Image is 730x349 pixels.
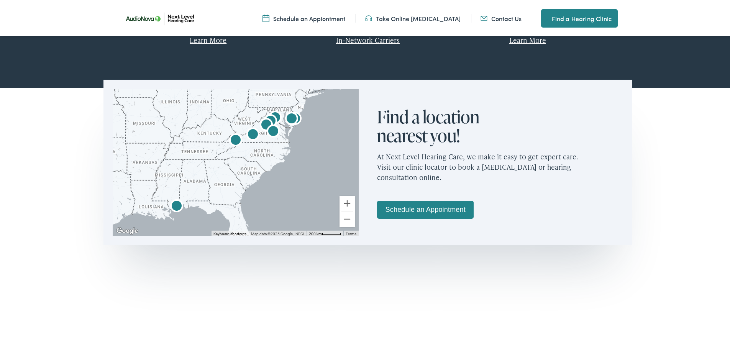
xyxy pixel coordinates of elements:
div: AudioNova [223,127,248,152]
a: In-Network Carriers [336,34,400,43]
div: Next Level Hearing Care by AudioNova [241,121,265,146]
span: Map data ©2025 Google, INEGI [251,230,304,234]
a: Find a Hearing Clinic [541,8,618,26]
a: Contact Us [481,13,522,21]
button: Zoom in [340,194,355,210]
h2: Find a location nearest you! [377,106,500,144]
img: An icon representing mail communication is presented in a unique teal color. [481,13,487,21]
div: AudioNova [258,108,283,133]
img: Calendar icon representing the ability to schedule a hearing test or hearing aid appointment at N... [262,13,269,21]
a: Schedule an Appointment [377,199,474,217]
div: AudioNova [279,106,304,130]
a: Learn More [509,34,546,43]
div: AudioNova [261,118,285,143]
a: Terms (opens in new tab) [346,230,356,234]
div: AudioNova [254,112,279,136]
a: Open this area in Google Maps (opens a new window) [115,224,140,234]
button: Zoom out [340,210,355,225]
img: A map pin icon in teal indicates location-related features or services. [541,12,548,21]
p: At Next Level Hearing Care, we make it easy to get expert care. Visit our clinic locator to book ... [377,144,623,187]
span: 200 km [309,230,322,234]
button: Keyboard shortcuts [213,230,246,235]
a: Learn More [190,34,226,43]
div: AudioNova [164,193,189,218]
img: An icon symbolizing headphones, colored in teal, suggests audio-related services or features. [365,13,372,21]
button: Map Scale: 200 km per 46 pixels [307,229,343,234]
a: Schedule an Appiontment [262,13,345,21]
img: Google [115,224,140,234]
a: Take Online [MEDICAL_DATA] [365,13,461,21]
div: AudioNova [263,105,287,129]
